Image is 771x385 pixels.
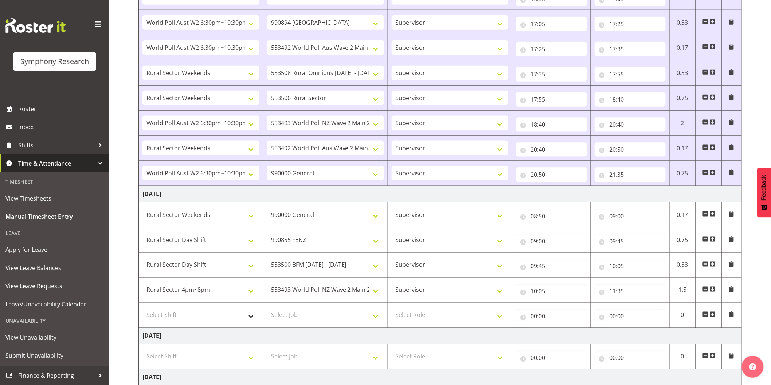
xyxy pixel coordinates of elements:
[749,363,756,370] img: help-xxl-2.png
[516,209,587,223] input: Click to select...
[516,351,587,365] input: Click to select...
[595,259,666,274] input: Click to select...
[595,92,666,107] input: Click to select...
[516,142,587,157] input: Click to select...
[670,111,696,136] td: 2
[516,167,587,182] input: Click to select...
[670,202,696,227] td: 0.17
[516,234,587,249] input: Click to select...
[595,351,666,365] input: Click to select...
[139,328,742,344] td: [DATE]
[670,136,696,161] td: 0.17
[670,227,696,253] td: 0.75
[757,168,771,217] button: Feedback - Show survey
[2,189,107,207] a: View Timesheets
[5,332,104,343] span: View Unavailability
[670,10,696,35] td: 0.33
[5,244,104,255] span: Apply for Leave
[670,303,696,328] td: 0
[516,42,587,56] input: Click to select...
[670,161,696,186] td: 0.75
[516,17,587,31] input: Click to select...
[595,234,666,249] input: Click to select...
[18,122,106,132] span: Inbox
[670,86,696,111] td: 0.75
[595,284,666,299] input: Click to select...
[516,259,587,274] input: Click to select...
[595,167,666,182] input: Click to select...
[595,142,666,157] input: Click to select...
[18,103,106,114] span: Roster
[516,67,587,82] input: Click to select...
[2,295,107,313] a: Leave/Unavailability Calendar
[2,174,107,189] div: Timesheet
[595,209,666,223] input: Click to select...
[2,226,107,241] div: Leave
[670,344,696,369] td: 0
[5,350,104,361] span: Submit Unavailability
[516,284,587,299] input: Click to select...
[5,281,104,291] span: View Leave Requests
[2,277,107,295] a: View Leave Requests
[5,18,66,33] img: Rosterit website logo
[2,241,107,259] a: Apply for Leave
[761,175,767,201] span: Feedback
[516,309,587,324] input: Click to select...
[18,158,95,169] span: Time & Attendance
[18,370,95,381] span: Finance & Reporting
[595,67,666,82] input: Click to select...
[5,262,104,273] span: View Leave Balances
[670,278,696,303] td: 1.5
[5,193,104,204] span: View Timesheets
[595,42,666,56] input: Click to select...
[2,313,107,328] div: Unavailability
[670,60,696,86] td: 0.33
[2,328,107,346] a: View Unavailability
[5,299,104,310] span: Leave/Unavailability Calendar
[18,140,95,151] span: Shifts
[670,253,696,278] td: 0.33
[139,186,742,202] td: [DATE]
[2,346,107,365] a: Submit Unavailability
[20,56,89,67] div: Symphony Research
[670,35,696,60] td: 0.17
[5,211,104,222] span: Manual Timesheet Entry
[2,259,107,277] a: View Leave Balances
[595,17,666,31] input: Click to select...
[595,309,666,324] input: Click to select...
[516,117,587,132] input: Click to select...
[516,92,587,107] input: Click to select...
[2,207,107,226] a: Manual Timesheet Entry
[595,117,666,132] input: Click to select...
